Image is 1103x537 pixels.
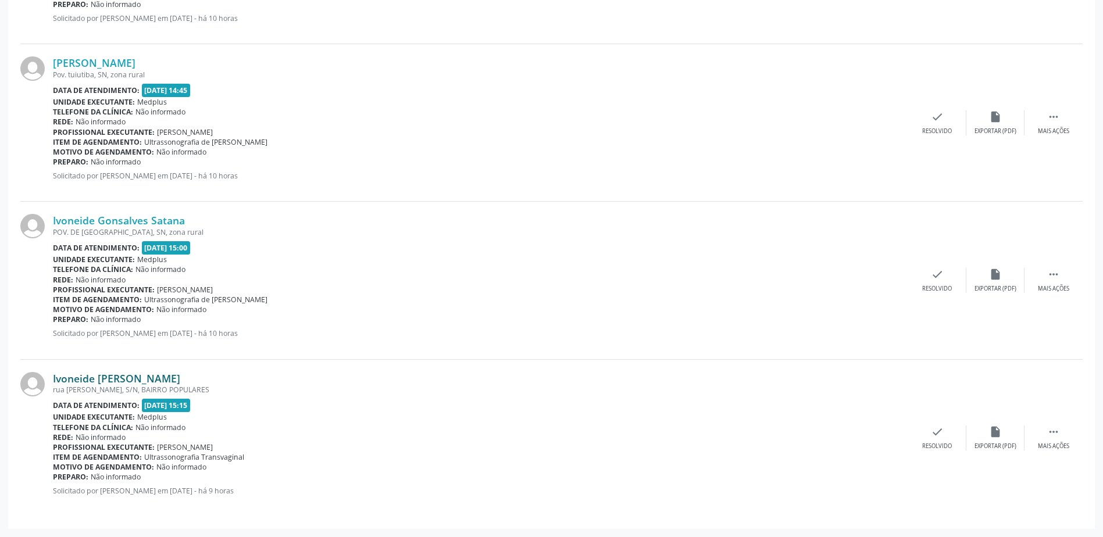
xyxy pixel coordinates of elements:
div: Exportar (PDF) [975,127,1016,135]
div: Resolvido [922,285,952,293]
span: Não informado [135,264,185,274]
span: Não informado [76,432,126,442]
b: Profissional executante: [53,442,155,452]
span: [DATE] 15:15 [142,399,191,412]
b: Telefone da clínica: [53,264,133,274]
p: Solicitado por [PERSON_NAME] em [DATE] - há 10 horas [53,13,908,23]
span: [PERSON_NAME] [157,285,213,295]
b: Rede: [53,275,73,285]
div: Pov. tuiutiba, SN, zona rural [53,70,908,80]
i:  [1047,425,1060,438]
span: Ultrassonografia de [PERSON_NAME] [144,137,267,147]
div: Mais ações [1038,285,1069,293]
b: Motivo de agendamento: [53,462,154,472]
i: check [931,268,944,281]
b: Preparo: [53,472,88,482]
img: img [20,214,45,238]
b: Rede: [53,117,73,127]
a: Ivoneide Gonsalves Satana [53,214,185,227]
b: Rede: [53,432,73,442]
b: Profissional executante: [53,127,155,137]
b: Item de agendamento: [53,137,142,147]
div: Exportar (PDF) [975,442,1016,450]
div: Resolvido [922,127,952,135]
div: POV. DE [GEOGRAPHIC_DATA], SN, zona rural [53,227,908,237]
b: Item de agendamento: [53,452,142,462]
span: Não informado [91,472,141,482]
span: Medplus [137,412,167,422]
span: [DATE] 14:45 [142,84,191,97]
i: insert_drive_file [989,110,1002,123]
a: Ivoneide [PERSON_NAME] [53,372,180,385]
span: Não informado [156,305,206,314]
b: Unidade executante: [53,97,135,107]
b: Telefone da clínica: [53,107,133,117]
span: [PERSON_NAME] [157,127,213,137]
span: Não informado [135,423,185,432]
b: Unidade executante: [53,255,135,264]
i: insert_drive_file [989,268,1002,281]
i: check [931,110,944,123]
b: Motivo de agendamento: [53,147,154,157]
span: [PERSON_NAME] [157,442,213,452]
span: Não informado [156,462,206,472]
i:  [1047,110,1060,123]
span: [DATE] 15:00 [142,241,191,255]
span: Ultrassonografia Transvaginal [144,452,244,462]
div: rua [PERSON_NAME], S/N, BAIRRO POPULARES [53,385,908,395]
img: img [20,372,45,396]
span: Não informado [91,314,141,324]
div: Exportar (PDF) [975,285,1016,293]
p: Solicitado por [PERSON_NAME] em [DATE] - há 10 horas [53,328,908,338]
i: check [931,425,944,438]
div: Mais ações [1038,127,1069,135]
div: Mais ações [1038,442,1069,450]
b: Data de atendimento: [53,400,140,410]
i:  [1047,268,1060,281]
a: [PERSON_NAME] [53,56,135,69]
b: Preparo: [53,157,88,167]
span: Não informado [135,107,185,117]
span: Medplus [137,255,167,264]
span: Não informado [156,147,206,157]
b: Telefone da clínica: [53,423,133,432]
p: Solicitado por [PERSON_NAME] em [DATE] - há 9 horas [53,486,908,496]
span: Não informado [91,157,141,167]
b: Motivo de agendamento: [53,305,154,314]
i: insert_drive_file [989,425,1002,438]
span: Não informado [76,275,126,285]
img: img [20,56,45,81]
b: Item de agendamento: [53,295,142,305]
p: Solicitado por [PERSON_NAME] em [DATE] - há 10 horas [53,171,908,181]
b: Data de atendimento: [53,85,140,95]
span: Não informado [76,117,126,127]
span: Ultrassonografia de [PERSON_NAME] [144,295,267,305]
b: Preparo: [53,314,88,324]
div: Resolvido [922,442,952,450]
b: Data de atendimento: [53,243,140,253]
b: Profissional executante: [53,285,155,295]
b: Unidade executante: [53,412,135,422]
span: Medplus [137,97,167,107]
